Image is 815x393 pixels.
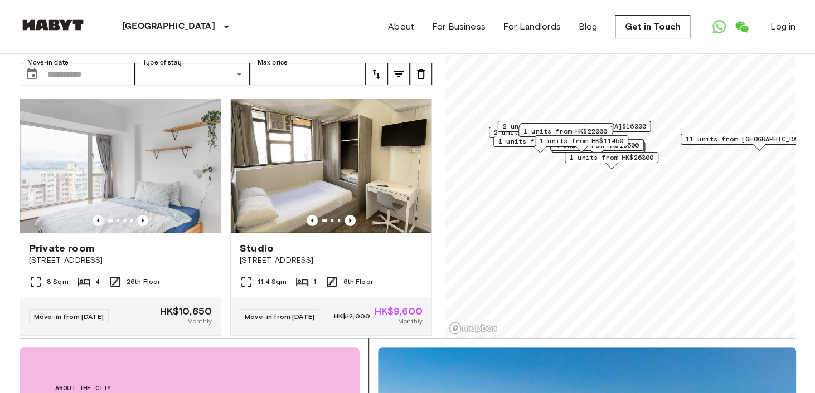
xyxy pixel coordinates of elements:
div: Map marker [565,152,658,169]
a: Blog [579,20,598,33]
span: Move-in from [DATE] [245,312,314,321]
a: About [388,20,414,33]
span: 1 units from HK$11200 [498,136,582,146]
span: About the city [55,383,324,393]
span: [STREET_ADDRESS] [240,255,423,266]
a: Open WeChat [730,16,753,38]
img: Marketing picture of unit HK-01-028-001-02 [20,99,221,233]
span: 2 units from [GEOGRAPHIC_DATA]$16000 [502,121,646,131]
span: Move-in from [DATE] [34,312,104,321]
div: Map marker [493,136,587,153]
a: Log in [770,20,795,33]
button: tune [365,63,387,85]
a: For Landlords [503,20,561,33]
span: HK$9,600 [375,306,423,316]
span: 1 [313,277,316,287]
span: Monthly [398,316,423,326]
span: 6th Floor [343,277,372,287]
a: Marketing picture of unit HK-01-028-001-02Previous imagePrevious imagePrivate room[STREET_ADDRESS... [20,99,221,336]
a: Open WhatsApp [708,16,730,38]
a: For Business [432,20,486,33]
img: Marketing picture of unit HK-01-067-031-01 [231,99,431,233]
span: [STREET_ADDRESS] [29,255,212,266]
span: 1 units from HK$22000 [523,126,607,136]
img: Habyt [20,19,86,31]
label: Move-in date [27,58,69,67]
button: tune [410,63,432,85]
span: 8 Sqm [47,277,69,287]
label: Max price [258,58,288,67]
span: HK$10,650 [160,306,212,316]
p: [GEOGRAPHIC_DATA] [122,20,215,33]
span: 1 units from HK$26300 [570,153,653,163]
div: Map marker [535,135,628,153]
span: 26th Floor [127,277,161,287]
button: Previous image [345,215,356,226]
span: HK$12,000 [333,311,370,321]
span: 4 [95,277,100,287]
button: Previous image [307,215,318,226]
button: Choose date [21,63,43,85]
span: Studio [240,242,274,255]
a: Marketing picture of unit HK-01-067-031-01Previous imagePrevious imageStudio[STREET_ADDRESS]11.4 ... [230,99,432,336]
span: 1 units from HK$11300 [525,124,608,134]
label: Type of stay [143,58,182,67]
div: Map marker [489,127,583,144]
button: tune [387,63,410,85]
span: 11.4 Sqm [258,277,287,287]
span: 1 units from HK$11450 [540,136,623,146]
div: Map marker [520,123,613,140]
a: Get in Touch [615,15,690,38]
span: 2 units from HK$10650 [494,127,578,137]
button: Previous image [93,215,104,226]
div: Map marker [518,126,612,143]
span: Monthly [187,316,212,326]
button: Previous image [137,215,148,226]
a: Mapbox logo [449,322,498,335]
span: Private room [29,242,94,255]
div: Map marker [497,121,651,138]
